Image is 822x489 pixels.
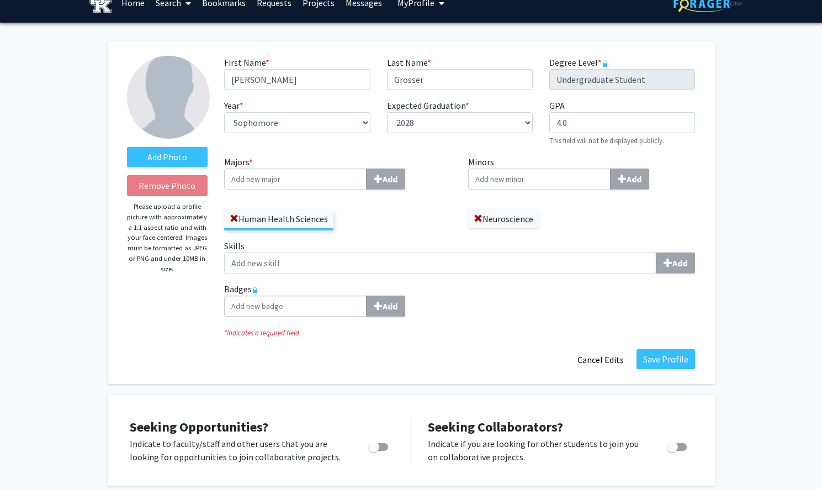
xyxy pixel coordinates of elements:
[383,301,397,312] b: Add
[602,60,608,67] svg: This information is provided and automatically updated by the University of Kentucky and is not e...
[224,56,269,69] label: First Name
[387,56,431,69] label: Last Name
[468,155,696,190] label: Minors
[224,296,367,317] input: BadgesAdd
[549,136,664,145] small: This field will not be displayed publicly.
[656,253,695,274] button: Skills
[549,99,565,112] label: GPA
[637,349,695,369] button: Save Profile
[224,239,695,274] label: Skills
[549,56,608,69] label: Degree Level
[364,437,394,454] div: Toggle
[224,282,695,317] label: Badges
[610,169,649,190] button: Minors
[224,253,656,274] input: SkillsAdd
[224,209,333,228] label: Human Health Sciences
[468,169,611,190] input: MinorsAdd
[127,202,208,274] p: Please upload a profile picture with approximately a 1:1 aspect ratio and with your face centered...
[224,328,695,338] i: Indicates a required field
[130,437,347,464] p: Indicate to faculty/staff and other users that you are looking for opportunities to join collabor...
[662,437,693,454] div: Toggle
[627,173,641,185] b: Add
[224,169,367,190] input: Majors*Add
[127,56,210,139] img: Profile Picture
[428,437,646,464] p: Indicate if you are looking for other students to join you on collaborative projects.
[127,147,208,167] label: AddProfile Picture
[570,349,631,370] button: Cancel Edits
[366,296,405,317] button: Badges
[468,209,539,228] label: Neuroscience
[8,439,47,481] iframe: Chat
[672,257,687,269] b: Add
[387,99,469,112] label: Expected Graduation
[127,175,208,196] button: Remove Photo
[383,173,397,185] b: Add
[224,155,452,190] label: Majors
[224,99,243,112] label: Year
[130,418,268,435] span: Seeking Opportunities?
[428,418,563,435] span: Seeking Collaborators?
[366,169,405,190] button: Majors*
